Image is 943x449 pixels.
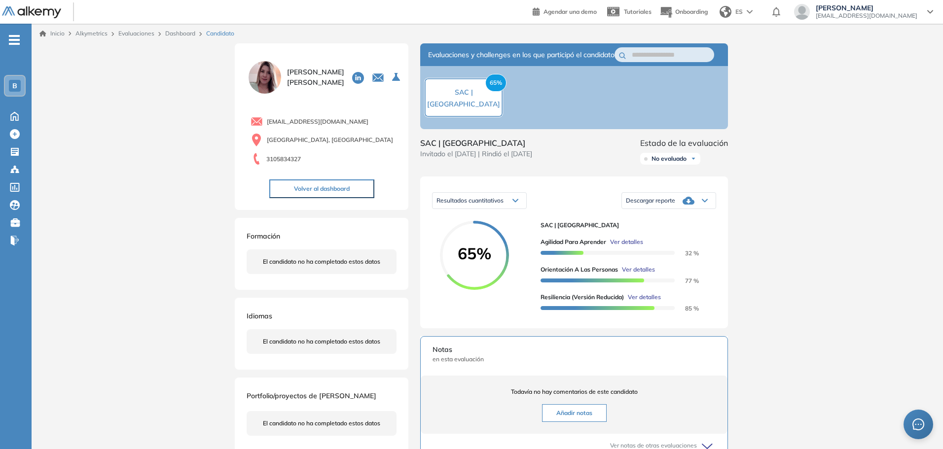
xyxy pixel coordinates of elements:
[618,265,655,274] button: Ver detalles
[606,238,643,246] button: Ver detalles
[433,345,716,355] span: Notas
[673,277,699,284] span: 77 %
[433,355,716,364] span: en esta evaluación
[269,179,374,198] button: Volver al dashboard
[247,59,283,96] img: PROFILE_MENU_LOGO_USER
[165,30,195,37] a: Dashboard
[541,265,618,274] span: Orientación a las personas
[440,245,509,261] span: 65%
[428,50,615,60] span: Evaluaciones y challenges en los que participó el candidato
[287,67,344,88] span: [PERSON_NAME] [PERSON_NAME]
[267,117,368,126] span: [EMAIL_ADDRESS][DOMAIN_NAME]
[206,29,234,38] span: Candidato
[624,8,652,15] span: Tutoriales
[39,29,65,38] a: Inicio
[2,6,61,19] img: Logo
[720,6,731,18] img: world
[652,155,687,163] span: No evaluado
[9,39,20,41] i: -
[263,419,380,428] span: El candidato no ha completado estos datos
[247,232,280,241] span: Formación
[541,221,708,230] span: SAC | [GEOGRAPHIC_DATA]
[624,293,661,302] button: Ver detalles
[659,1,708,23] button: Onboarding
[247,391,376,400] span: Portfolio/proyectos de [PERSON_NAME]
[816,4,917,12] span: [PERSON_NAME]
[816,12,917,20] span: [EMAIL_ADDRESS][DOMAIN_NAME]
[610,238,643,246] span: Ver detalles
[433,387,716,396] span: Todavía no hay comentarios de este candidato
[485,74,507,92] span: 65%
[427,88,500,108] span: SAC | [GEOGRAPHIC_DATA]
[747,10,753,14] img: arrow
[263,257,380,266] span: El candidato no ha completado estos datos
[420,149,532,159] span: Invitado el [DATE] | Rindió el [DATE]
[263,337,380,346] span: El candidato no ha completado estos datos
[735,7,743,16] span: ES
[12,82,17,90] span: B
[675,8,708,15] span: Onboarding
[544,8,597,15] span: Agendar una demo
[75,30,108,37] span: Alkymetrics
[420,137,532,149] span: SAC | [GEOGRAPHIC_DATA]
[533,5,597,17] a: Agendar una demo
[690,156,696,162] img: Ícono de flecha
[541,293,624,302] span: Resiliencia (versión reducida)
[640,137,728,149] span: Estado de la evaluación
[626,197,675,205] span: Descargar reporte
[912,418,924,430] span: message
[436,197,504,204] span: Resultados cuantitativos
[267,136,393,144] span: [GEOGRAPHIC_DATA], [GEOGRAPHIC_DATA]
[622,265,655,274] span: Ver detalles
[118,30,154,37] a: Evaluaciones
[542,404,607,422] button: Añadir notas
[673,249,699,257] span: 32 %
[247,311,272,320] span: Idiomas
[628,293,661,302] span: Ver detalles
[388,69,406,86] button: Seleccione la evaluación activa
[673,305,699,312] span: 85 %
[541,238,606,246] span: Agilidad para Aprender
[266,155,301,164] span: 3105834327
